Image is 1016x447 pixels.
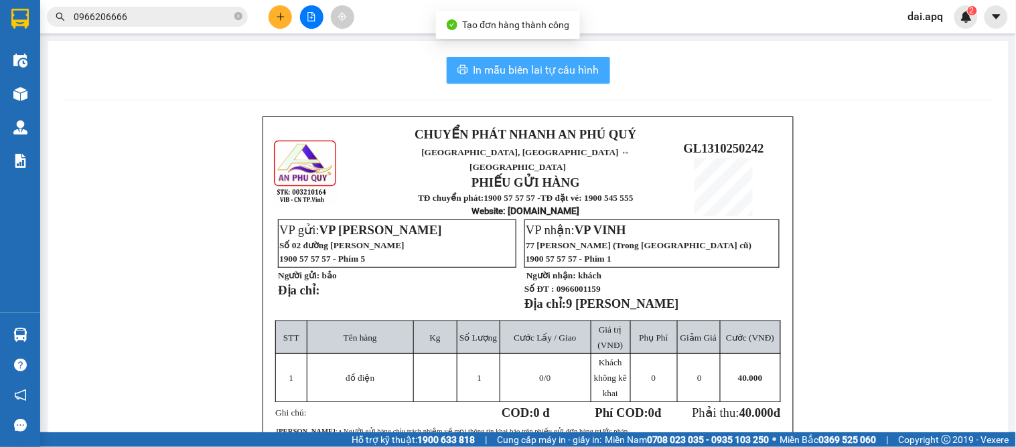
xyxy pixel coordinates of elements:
img: warehouse-icon [13,54,27,68]
span: search [56,12,65,21]
span: notification [14,389,27,401]
span: đ [774,406,780,420]
button: caret-down [985,5,1008,29]
img: solution-icon [13,154,27,168]
button: printerIn mẫu biên lai tự cấu hình [447,57,610,84]
span: 0 [697,373,702,383]
span: Cước Lấy / Giao [514,333,576,343]
span: STT [283,333,299,343]
span: check-circle [447,19,457,30]
span: printer [457,64,468,77]
span: ⚪️ [773,437,777,442]
span: 2 [970,6,974,15]
span: Phụ Phí [639,333,668,343]
span: 1 [477,373,482,383]
span: Cung cấp máy in - giấy in: [497,432,601,447]
span: VP [PERSON_NAME] [319,223,442,237]
span: 0 [540,373,545,383]
span: | [887,432,889,447]
span: copyright [942,435,951,444]
sup: 2 [968,6,977,15]
span: VP gửi: [279,223,441,237]
strong: 0708 023 035 - 0935 103 250 [647,434,770,445]
span: Tạo đơn hàng thành công [463,19,570,30]
span: 1 [289,373,294,383]
span: Số 02 đường [PERSON_NAME] [279,240,405,250]
span: close-circle [234,12,242,20]
span: file-add [307,12,316,21]
strong: : [DOMAIN_NAME] [472,205,580,216]
img: logo [7,72,26,139]
span: 0966001159 [557,284,601,294]
span: [GEOGRAPHIC_DATA], [GEOGRAPHIC_DATA] ↔ [GEOGRAPHIC_DATA] [421,147,630,172]
span: | [485,432,487,447]
strong: [PERSON_NAME] [277,428,336,435]
span: Hỗ trợ kỹ thuật: [352,432,475,447]
span: 77 [PERSON_NAME] (Trong [GEOGRAPHIC_DATA] cũ) [526,240,751,250]
span: Kg [429,333,440,343]
span: Giảm Giá [680,333,717,343]
span: caret-down [991,11,1003,23]
img: logo-vxr [11,9,29,29]
span: Miền Bắc [780,432,877,447]
span: VP nhận: [526,223,626,237]
span: 40.000 [739,406,774,420]
img: logo [273,139,339,205]
span: 1900 57 57 57 - Phím 1 [526,254,611,264]
span: 0 đ [534,406,550,420]
strong: TĐ đặt vé: 1900 545 555 [540,193,634,203]
span: VP VINH [575,223,626,237]
img: warehouse-icon [13,328,27,342]
span: 0 [652,373,656,383]
img: warehouse-icon [13,87,27,101]
img: warehouse-icon [13,120,27,135]
strong: 1900 57 57 57 - [484,193,540,203]
span: Miền Nam [605,432,770,447]
button: file-add [300,5,323,29]
span: Phải thu: [692,406,780,420]
input: Tìm tên, số ĐT hoặc mã đơn [74,9,232,24]
button: aim [331,5,354,29]
span: Giá trị (VNĐ) [598,325,624,350]
span: đồ điện [346,373,374,383]
button: plus [269,5,292,29]
span: 0 [648,406,654,420]
span: aim [338,12,347,21]
span: plus [276,12,285,21]
strong: CHUYỂN PHÁT NHANH AN PHÚ QUÝ [31,11,128,54]
span: Số Lượng [459,333,497,343]
strong: Địa chỉ: [278,283,319,297]
span: dai.apq [897,8,954,25]
span: close-circle [234,11,242,23]
strong: CHUYỂN PHÁT NHANH AN PHÚ QUÝ [415,127,636,141]
strong: TĐ chuyển phát: [418,193,484,203]
span: GL1310250242 [684,141,764,155]
span: /0 [540,373,551,383]
strong: Phí COD: đ [595,406,662,420]
span: 40.000 [738,373,763,383]
span: Cước (VNĐ) [726,333,774,343]
span: khách [578,270,601,280]
strong: Người gửi: [278,270,319,280]
span: [GEOGRAPHIC_DATA], [GEOGRAPHIC_DATA] ↔ [GEOGRAPHIC_DATA] [30,57,129,102]
strong: Địa chỉ: [524,296,566,310]
strong: 0369 525 060 [819,434,877,445]
strong: PHIẾU GỬI HÀNG [471,175,580,189]
img: icon-new-feature [960,11,972,23]
span: Ghi chú: [275,408,306,418]
span: message [14,419,27,432]
span: Website [472,206,504,216]
span: question-circle [14,359,27,371]
span: 9 [PERSON_NAME] [566,296,678,310]
strong: COD: [502,406,550,420]
strong: Người nhận: [526,270,576,280]
strong: Số ĐT : [524,284,555,294]
strong: 1900 633 818 [417,434,475,445]
span: bảo [322,270,337,280]
span: Tên hàng [344,333,377,343]
span: Khách không kê khai [594,357,627,398]
span: In mẫu biên lai tự cấu hình [474,62,599,78]
span: 1900 57 57 57 - Phím 5 [279,254,365,264]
